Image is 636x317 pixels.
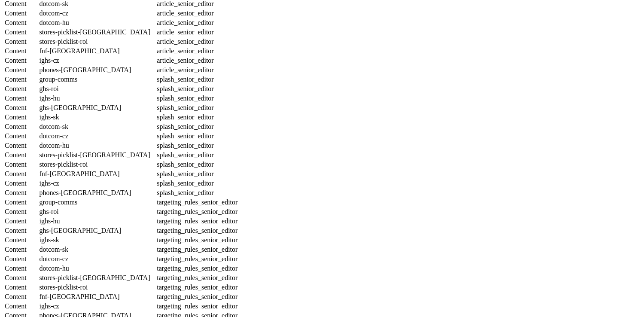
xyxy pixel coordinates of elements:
td: Content [4,47,38,55]
td: Content [4,226,38,235]
td: Content [4,302,38,311]
td: Content [4,141,38,150]
td: ighs-hu [39,94,155,103]
td: splash_senior_editor [156,94,238,103]
td: stores-picklist-[GEOGRAPHIC_DATA] [39,28,155,37]
td: splash_senior_editor [156,179,238,188]
td: dotcom-hu [39,18,155,27]
td: targeting_rules_senior_editor [156,198,238,207]
td: Content [4,283,38,292]
td: dotcom-sk [39,122,155,131]
td: Content [4,104,38,112]
td: ghs-roi [39,85,155,93]
td: splash_senior_editor [156,122,238,131]
td: Content [4,151,38,159]
td: Content [4,37,38,46]
td: fnf-[GEOGRAPHIC_DATA] [39,170,155,178]
td: fnf-[GEOGRAPHIC_DATA] [39,293,155,301]
td: Content [4,66,38,74]
td: targeting_rules_senior_editor [156,207,238,216]
td: Content [4,245,38,254]
td: dotcom-sk [39,245,155,254]
td: dotcom-hu [39,141,155,150]
td: dotcom-cz [39,255,155,263]
td: targeting_rules_senior_editor [156,293,238,301]
td: dotcom-hu [39,264,155,273]
td: Content [4,189,38,197]
td: ighs-cz [39,302,155,311]
td: Content [4,207,38,216]
td: Content [4,160,38,169]
td: phones-[GEOGRAPHIC_DATA] [39,66,155,74]
td: splash_senior_editor [156,132,238,140]
td: dotcom-cz [39,9,155,18]
td: article_senior_editor [156,47,238,55]
td: Content [4,28,38,37]
td: ghs-[GEOGRAPHIC_DATA] [39,104,155,112]
td: phones-[GEOGRAPHIC_DATA] [39,189,155,197]
td: Content [4,9,38,18]
td: article_senior_editor [156,66,238,74]
td: Content [4,217,38,226]
td: ighs-cz [39,56,155,65]
td: Content [4,113,38,122]
td: ghs-[GEOGRAPHIC_DATA] [39,226,155,235]
td: splash_senior_editor [156,189,238,197]
td: Content [4,179,38,188]
td: splash_senior_editor [156,151,238,159]
td: fnf-[GEOGRAPHIC_DATA] [39,47,155,55]
td: ghs-roi [39,207,155,216]
td: article_senior_editor [156,18,238,27]
td: stores-picklist-[GEOGRAPHIC_DATA] [39,274,155,282]
td: ighs-sk [39,236,155,244]
td: splash_senior_editor [156,85,238,93]
td: stores-picklist-[GEOGRAPHIC_DATA] [39,151,155,159]
td: article_senior_editor [156,56,238,65]
td: splash_senior_editor [156,113,238,122]
td: Content [4,198,38,207]
td: splash_senior_editor [156,75,238,84]
td: Content [4,236,38,244]
td: article_senior_editor [156,9,238,18]
td: Content [4,122,38,131]
td: Content [4,85,38,93]
td: stores-picklist-roi [39,160,155,169]
td: splash_senior_editor [156,170,238,178]
td: targeting_rules_senior_editor [156,302,238,311]
td: Content [4,94,38,103]
td: splash_senior_editor [156,104,238,112]
td: Content [4,75,38,84]
td: group-comms [39,198,155,207]
td: targeting_rules_senior_editor [156,245,238,254]
td: dotcom-cz [39,132,155,140]
td: article_senior_editor [156,28,238,37]
td: targeting_rules_senior_editor [156,236,238,244]
td: article_senior_editor [156,37,238,46]
td: targeting_rules_senior_editor [156,217,238,226]
td: group-comms [39,75,155,84]
td: Content [4,274,38,282]
td: ighs-hu [39,217,155,226]
td: targeting_rules_senior_editor [156,264,238,273]
td: Content [4,293,38,301]
td: splash_senior_editor [156,160,238,169]
td: stores-picklist-roi [39,283,155,292]
td: Content [4,18,38,27]
td: Content [4,132,38,140]
td: Content [4,170,38,178]
td: ighs-cz [39,179,155,188]
td: Content [4,264,38,273]
td: targeting_rules_senior_editor [156,255,238,263]
td: splash_senior_editor [156,141,238,150]
td: ighs-sk [39,113,155,122]
td: targeting_rules_senior_editor [156,274,238,282]
td: targeting_rules_senior_editor [156,283,238,292]
td: Content [4,255,38,263]
td: targeting_rules_senior_editor [156,226,238,235]
td: Content [4,56,38,65]
td: stores-picklist-roi [39,37,155,46]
